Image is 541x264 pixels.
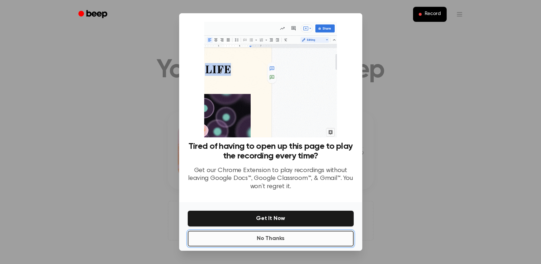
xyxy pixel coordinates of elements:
[73,8,114,21] a: Beep
[424,11,441,18] span: Record
[188,211,354,226] button: Get It Now
[188,167,354,191] p: Get our Chrome Extension to play recordings without leaving Google Docs™, Google Classroom™, & Gm...
[188,231,354,246] button: No Thanks
[188,142,354,161] h3: Tired of having to open up this page to play the recording every time?
[204,22,337,137] img: Beep extension in action
[413,7,446,22] button: Record
[451,6,468,23] button: Open menu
